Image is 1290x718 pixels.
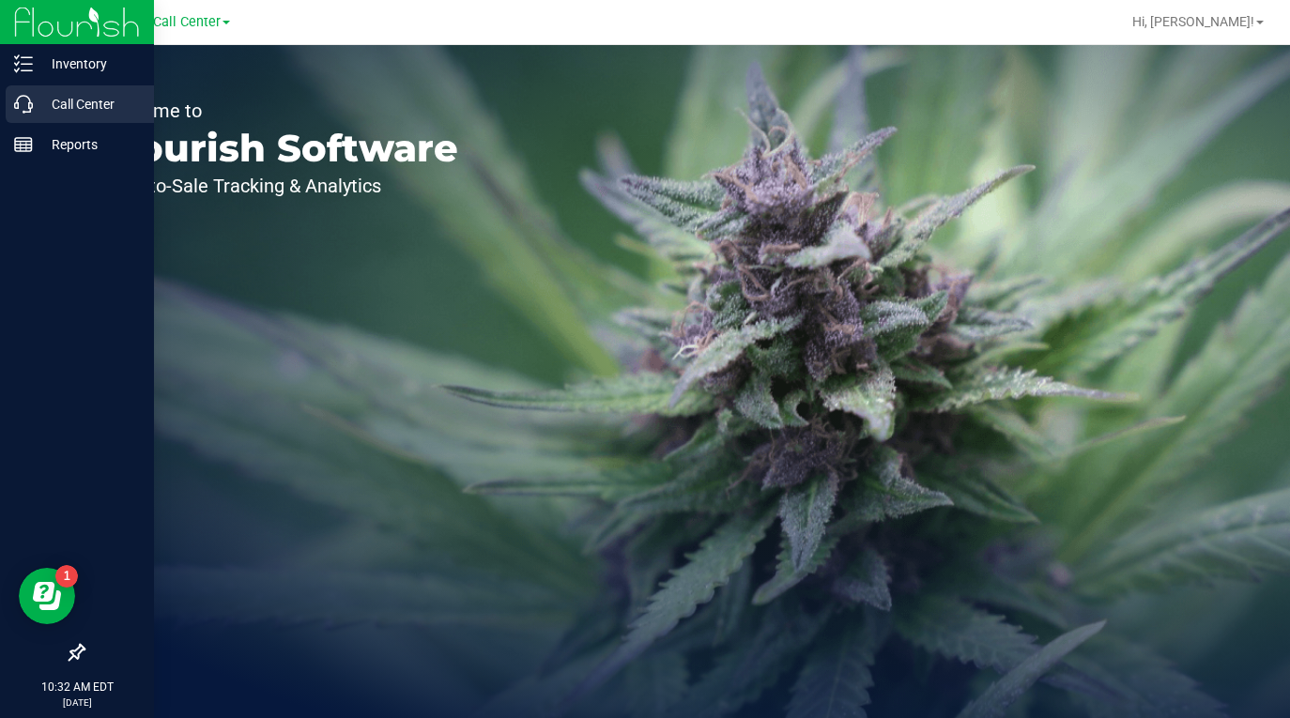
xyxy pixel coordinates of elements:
[14,135,33,154] inline-svg: Reports
[153,14,221,30] span: Call Center
[19,568,75,624] iframe: Resource center
[8,695,146,710] p: [DATE]
[101,130,458,167] p: Flourish Software
[33,93,146,115] p: Call Center
[33,53,146,75] p: Inventory
[14,95,33,114] inline-svg: Call Center
[8,679,146,695] p: 10:32 AM EDT
[101,101,458,120] p: Welcome to
[33,133,146,156] p: Reports
[101,176,458,195] p: Seed-to-Sale Tracking & Analytics
[1132,14,1254,29] span: Hi, [PERSON_NAME]!
[14,54,33,73] inline-svg: Inventory
[55,565,78,588] iframe: Resource center unread badge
